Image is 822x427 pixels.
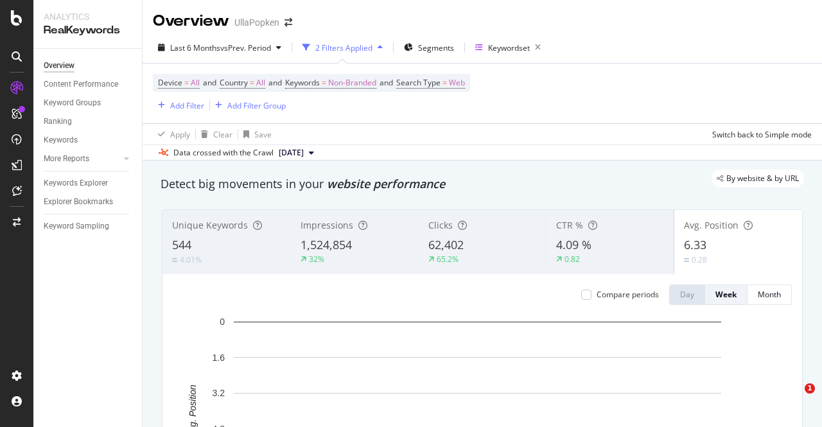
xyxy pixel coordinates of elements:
button: Week [705,284,748,305]
div: Keywords [44,134,78,147]
div: Compare periods [597,289,659,300]
text: 3.2 [213,388,225,398]
span: All [191,74,200,92]
a: Keyword Groups [44,96,133,110]
span: 1 [805,383,815,394]
a: Keywords Explorer [44,177,133,190]
a: Keywords [44,134,133,147]
div: Month [758,289,781,300]
span: = [442,77,447,88]
div: 4.01% [180,254,202,265]
div: Explorer Bookmarks [44,195,113,209]
span: = [250,77,254,88]
div: legacy label [712,170,804,187]
span: 2025 Aug. 17th [279,147,304,159]
div: Switch back to Simple mode [712,129,812,140]
span: By website & by URL [726,175,799,182]
div: Week [715,289,737,300]
a: More Reports [44,152,120,166]
a: Overview [44,59,133,73]
iframe: Intercom live chat [778,383,809,414]
span: Country [220,77,248,88]
button: Switch back to Simple mode [707,124,812,144]
div: Ranking [44,115,72,128]
button: Apply [153,124,190,144]
span: Last 6 Months [170,42,220,53]
a: Keyword Sampling [44,220,133,233]
div: 65.2% [437,254,459,265]
button: 2 Filters Applied [297,37,388,58]
button: Clear [196,124,232,144]
img: Equal [172,258,177,262]
a: Explorer Bookmarks [44,195,133,209]
button: [DATE] [274,145,319,161]
div: Analytics [44,10,132,23]
span: = [322,77,326,88]
span: and [380,77,393,88]
span: and [203,77,216,88]
span: and [268,77,282,88]
div: Keywordset [488,42,530,53]
div: Add Filter Group [227,100,286,111]
button: Segments [399,37,459,58]
div: 0.28 [692,254,707,265]
span: All [256,74,265,92]
button: Save [238,124,272,144]
div: Content Performance [44,78,118,91]
span: Unique Keywords [172,219,248,231]
div: RealKeywords [44,23,132,38]
span: Web [449,74,465,92]
div: arrow-right-arrow-left [284,18,292,27]
text: 1.6 [213,353,225,363]
span: 6.33 [684,237,706,252]
div: Add Filter [170,100,204,111]
div: Apply [170,129,190,140]
button: Day [669,284,705,305]
div: Save [254,129,272,140]
span: Non-Branded [328,74,376,92]
a: Content Performance [44,78,133,91]
span: Search Type [396,77,441,88]
img: Equal [684,258,689,262]
span: Segments [418,42,454,53]
a: Ranking [44,115,133,128]
span: 1,524,854 [301,237,352,252]
div: UllaPopken [234,16,279,29]
div: Keywords Explorer [44,177,108,190]
button: Add Filter [153,98,204,113]
button: Add Filter Group [210,98,286,113]
div: Keyword Sampling [44,220,109,233]
span: vs Prev. Period [220,42,271,53]
button: Keywordset [470,37,546,58]
div: 32% [309,254,324,265]
div: Data crossed with the Crawl [173,147,274,159]
span: 4.09 % [556,237,591,252]
text: 0 [220,317,225,327]
button: Month [748,284,792,305]
span: Impressions [301,219,353,231]
span: 62,402 [428,237,464,252]
div: More Reports [44,152,89,166]
span: Avg. Position [684,219,739,231]
span: CTR % [556,219,583,231]
div: 2 Filters Applied [315,42,372,53]
div: 0.82 [564,254,580,265]
div: Keyword Groups [44,96,101,110]
span: = [184,77,189,88]
span: 544 [172,237,191,252]
span: Device [158,77,182,88]
div: Overview [44,59,74,73]
div: Overview [153,10,229,32]
span: Keywords [285,77,320,88]
div: Clear [213,129,232,140]
button: Last 6 MonthsvsPrev. Period [153,37,286,58]
div: Day [680,289,694,300]
span: Clicks [428,219,453,231]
